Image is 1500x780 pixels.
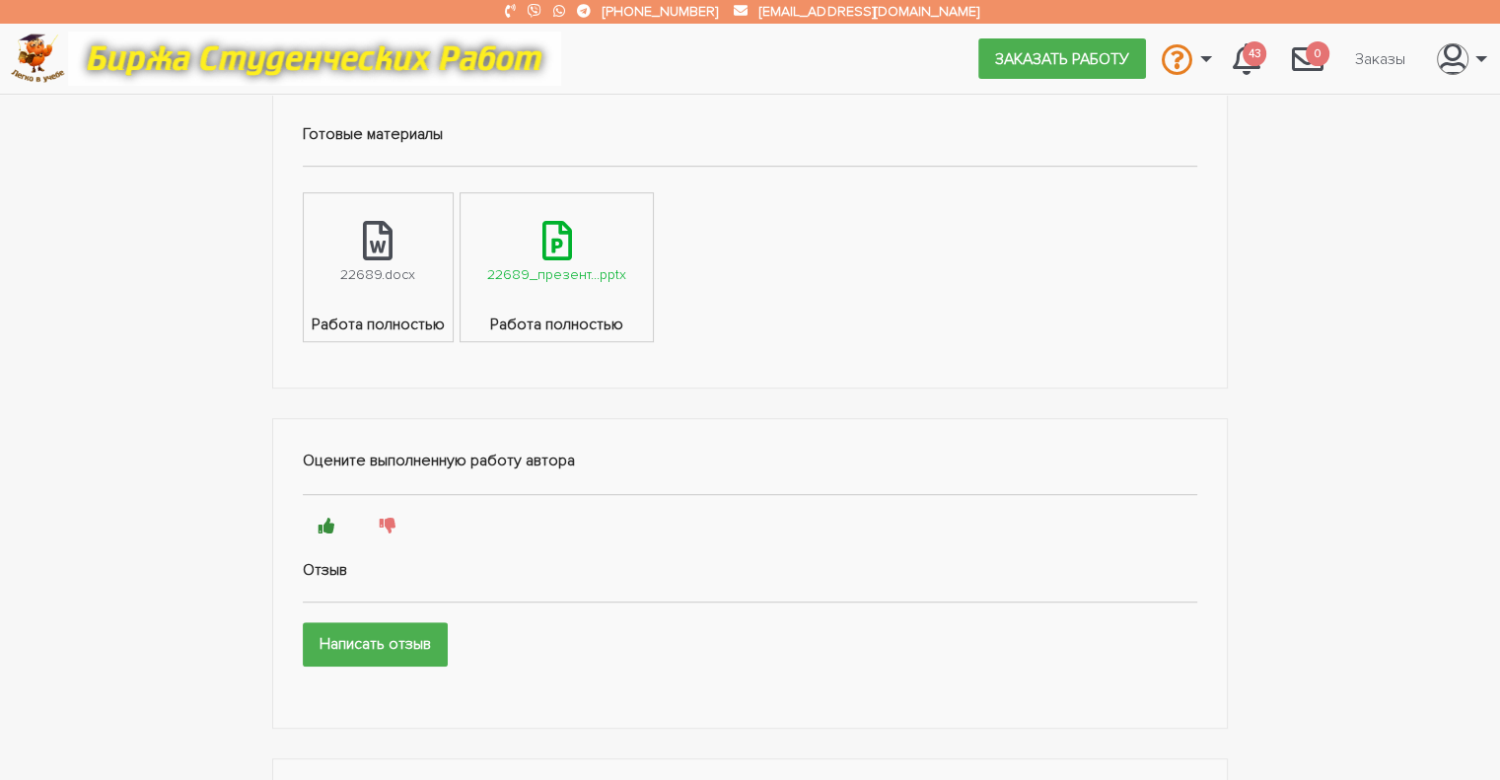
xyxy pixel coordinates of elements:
a: 22689.docx [304,193,453,313]
a: Заказы [1339,39,1421,77]
a: [EMAIL_ADDRESS][DOMAIN_NAME] [759,3,978,20]
span: 43 [1243,41,1266,66]
div: 22689.docx [340,263,415,286]
strong: Отзыв [303,560,347,580]
a: [PHONE_NUMBER] [603,3,718,20]
span: Работа полностью [461,313,653,341]
a: 0 [1276,32,1339,85]
input: Написать отзыв [303,622,448,667]
span: Работа полностью [304,313,453,341]
a: Заказать работу [978,38,1146,78]
img: motto-12e01f5a76059d5f6a28199ef077b1f78e012cfde436ab5cf1d4517935686d32.gif [68,32,561,86]
a: 43 [1217,32,1276,85]
div: 22689_презент...pptx [487,263,626,286]
a: 22689_презент...pptx [461,193,653,313]
strong: Готовые материалы [303,124,443,144]
strong: Оцените выполненную работу автора [303,451,575,470]
span: 0 [1306,41,1329,66]
img: logo-c4363faeb99b52c628a42810ed6dfb4293a56d4e4775eb116515dfe7f33672af.png [11,34,65,84]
